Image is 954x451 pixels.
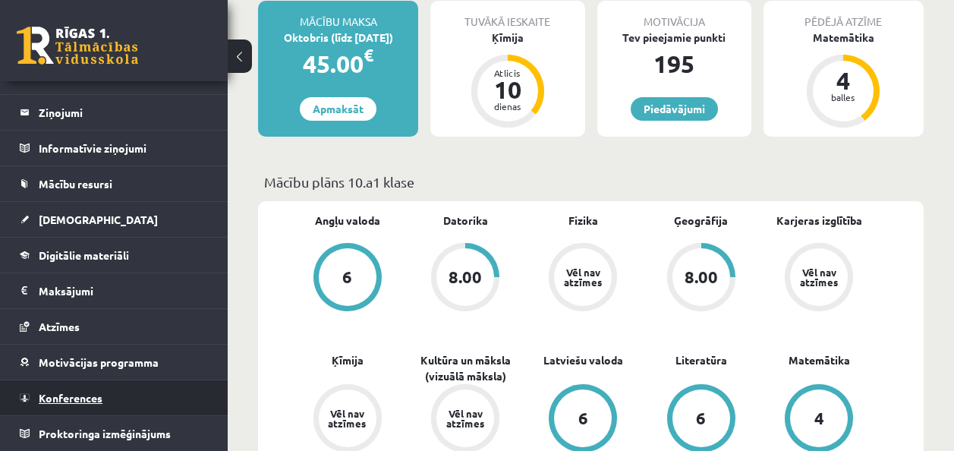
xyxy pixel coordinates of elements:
[674,213,728,229] a: Ģeogrāfija
[315,213,380,229] a: Angļu valoda
[814,410,824,427] div: 4
[20,309,209,344] a: Atzīmes
[39,95,209,130] legend: Ziņojumi
[764,1,924,30] div: Pēdējā atzīme
[764,30,924,46] div: Matemātika
[39,273,209,308] legend: Maksājumi
[20,416,209,451] a: Proktoringa izmēģinājums
[364,44,373,66] span: €
[631,97,718,121] a: Piedāvājumi
[543,352,623,368] a: Latviešu valoda
[39,177,112,191] span: Mācību resursi
[449,269,482,285] div: 8.00
[20,202,209,237] a: [DEMOGRAPHIC_DATA]
[430,30,584,130] a: Ķīmija Atlicis 10 dienas
[300,97,376,121] a: Apmaksāt
[342,269,352,285] div: 6
[568,213,598,229] a: Fizika
[39,320,80,333] span: Atzīmes
[17,27,138,65] a: Rīgas 1. Tālmācības vidusskola
[685,269,718,285] div: 8.00
[20,380,209,415] a: Konferences
[258,1,418,30] div: Mācību maksa
[406,243,524,314] a: 8.00
[485,102,531,111] div: dienas
[760,243,878,314] a: Vēl nav atzīmes
[524,243,642,314] a: Vēl nav atzīmes
[39,355,159,369] span: Motivācijas programma
[264,172,918,192] p: Mācību plāns 10.a1 klase
[20,131,209,166] a: Informatīvie ziņojumi
[798,267,840,287] div: Vēl nav atzīmes
[485,68,531,77] div: Atlicis
[258,30,418,46] div: Oktobris (līdz [DATE])
[597,46,751,82] div: 195
[39,391,102,405] span: Konferences
[20,273,209,308] a: Maksājumi
[430,30,584,46] div: Ķīmija
[597,1,751,30] div: Motivācija
[789,352,850,368] a: Matemātika
[562,267,604,287] div: Vēl nav atzīmes
[776,213,862,229] a: Karjeras izglītība
[696,410,706,427] div: 6
[675,352,727,368] a: Literatūra
[20,345,209,380] a: Motivācijas programma
[578,410,588,427] div: 6
[20,238,209,273] a: Digitālie materiāli
[39,213,158,226] span: [DEMOGRAPHIC_DATA]
[430,1,584,30] div: Tuvākā ieskaite
[820,93,866,102] div: balles
[288,243,406,314] a: 6
[326,408,369,428] div: Vēl nav atzīmes
[39,131,209,166] legend: Informatīvie ziņojumi
[485,77,531,102] div: 10
[406,352,524,384] a: Kultūra un māksla (vizuālā māksla)
[20,166,209,201] a: Mācību resursi
[444,408,486,428] div: Vēl nav atzīmes
[332,352,364,368] a: Ķīmija
[39,248,129,262] span: Digitālie materiāli
[642,243,760,314] a: 8.00
[820,68,866,93] div: 4
[597,30,751,46] div: Tev pieejamie punkti
[39,427,171,440] span: Proktoringa izmēģinājums
[764,30,924,130] a: Matemātika 4 balles
[443,213,488,229] a: Datorika
[20,95,209,130] a: Ziņojumi
[258,46,418,82] div: 45.00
